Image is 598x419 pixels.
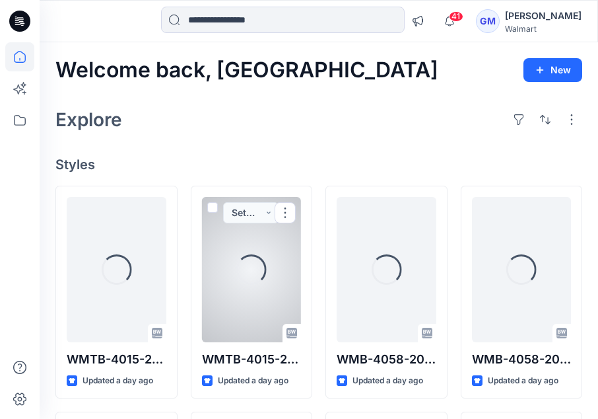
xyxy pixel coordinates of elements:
p: Updated a day ago [352,374,423,388]
span: 41 [449,11,463,22]
p: WMB-4058-2026 Texture Shirt [337,350,436,369]
p: WMTB-4015-2026 Baggy Fit [PERSON_NAME]-Opt 1A [202,350,302,369]
div: GM [476,9,500,33]
h2: Welcome back, [GEOGRAPHIC_DATA] [55,58,438,83]
p: WMTB-4015-2026 Baggy Fit [PERSON_NAME]-Opt 1A [67,350,166,369]
p: WMB-4058-2026 Texture Shirt [472,350,572,369]
button: New [523,58,582,82]
p: Updated a day ago [488,374,558,388]
h4: Styles [55,157,582,172]
p: Updated a day ago [83,374,153,388]
p: Updated a day ago [218,374,288,388]
div: Walmart [505,24,581,34]
h2: Explore [55,109,122,130]
div: [PERSON_NAME] [505,8,581,24]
